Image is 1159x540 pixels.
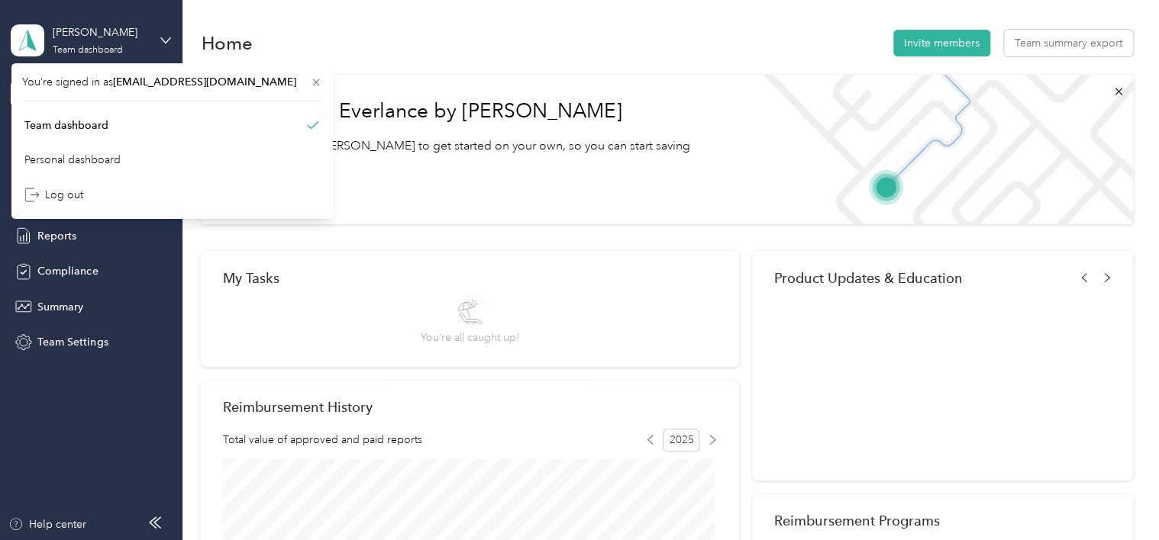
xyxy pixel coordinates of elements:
img: Welcome to everlance [747,75,1133,224]
div: Log out [24,187,83,203]
h1: Home [201,35,252,51]
span: Compliance [37,263,98,279]
h1: Welcome to Everlance by [PERSON_NAME] [222,99,725,124]
button: Team summary export [1004,30,1133,56]
div: Team dashboard [24,117,108,133]
button: Help center [8,516,86,532]
span: Reports [37,228,76,244]
span: You’re signed in as [22,74,322,90]
div: Personal dashboard [24,152,121,168]
span: Total value of approved and paid reports [222,432,421,448]
p: Read our step-by-[PERSON_NAME] to get started on your own, so you can start saving [DATE]. [222,137,725,174]
div: [PERSON_NAME] [53,24,148,40]
h2: Reimbursement History [222,399,372,415]
span: [EMAIL_ADDRESS][DOMAIN_NAME] [113,76,296,88]
div: My Tasks [222,270,717,286]
button: Invite members [893,30,990,56]
span: Summary [37,299,83,315]
span: 2025 [663,429,699,452]
iframe: Everlance-gr Chat Button Frame [1073,455,1159,540]
span: Team Settings [37,334,108,350]
h2: Reimbursement Programs [773,513,1111,529]
div: Team dashboard [53,46,123,55]
span: Product Updates & Education [773,270,962,286]
span: You’re all caught up! [421,329,519,346]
